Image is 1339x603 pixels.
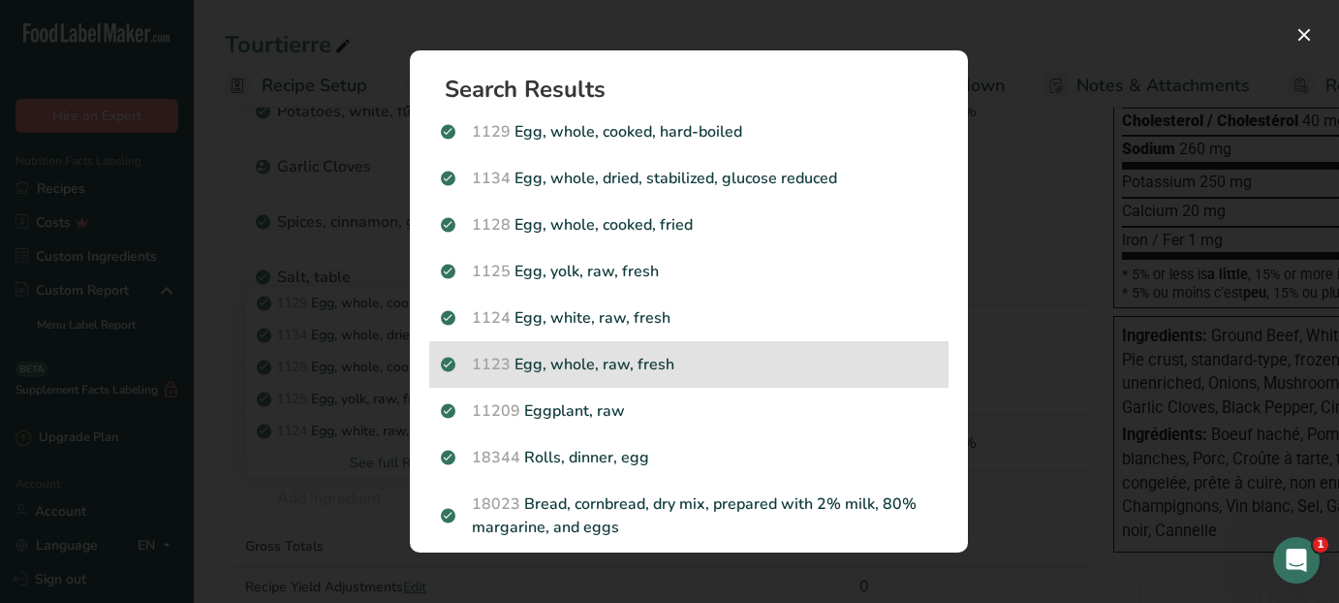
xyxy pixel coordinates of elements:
p: Egg, whole, dried, stabilized, glucose reduced [441,167,937,190]
span: 1124 [472,307,511,329]
span: 1123 [472,354,511,375]
span: 18023 [472,493,520,515]
h1: Search Results [445,78,949,101]
iframe: Intercom live chat [1273,537,1320,584]
span: 1134 [472,168,511,189]
p: Egg, yolk, raw, fresh [441,260,937,283]
p: Bread, cornbread, dry mix, prepared with 2% milk, 80% margarine, and eggs [441,492,937,539]
p: Rolls, dinner, egg [441,446,937,469]
span: 11209 [472,400,520,422]
p: Egg, whole, cooked, fried [441,213,937,237]
p: Egg, whole, raw, fresh [441,353,937,376]
p: Egg, white, raw, fresh [441,306,937,330]
p: Egg, whole, cooked, hard-boiled [441,120,937,143]
span: 1129 [472,121,511,143]
span: 18344 [472,447,520,468]
span: 1 [1313,537,1328,553]
p: Eggplant, raw [441,399,937,423]
span: 1125 [472,261,511,282]
span: 1128 [472,214,511,236]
